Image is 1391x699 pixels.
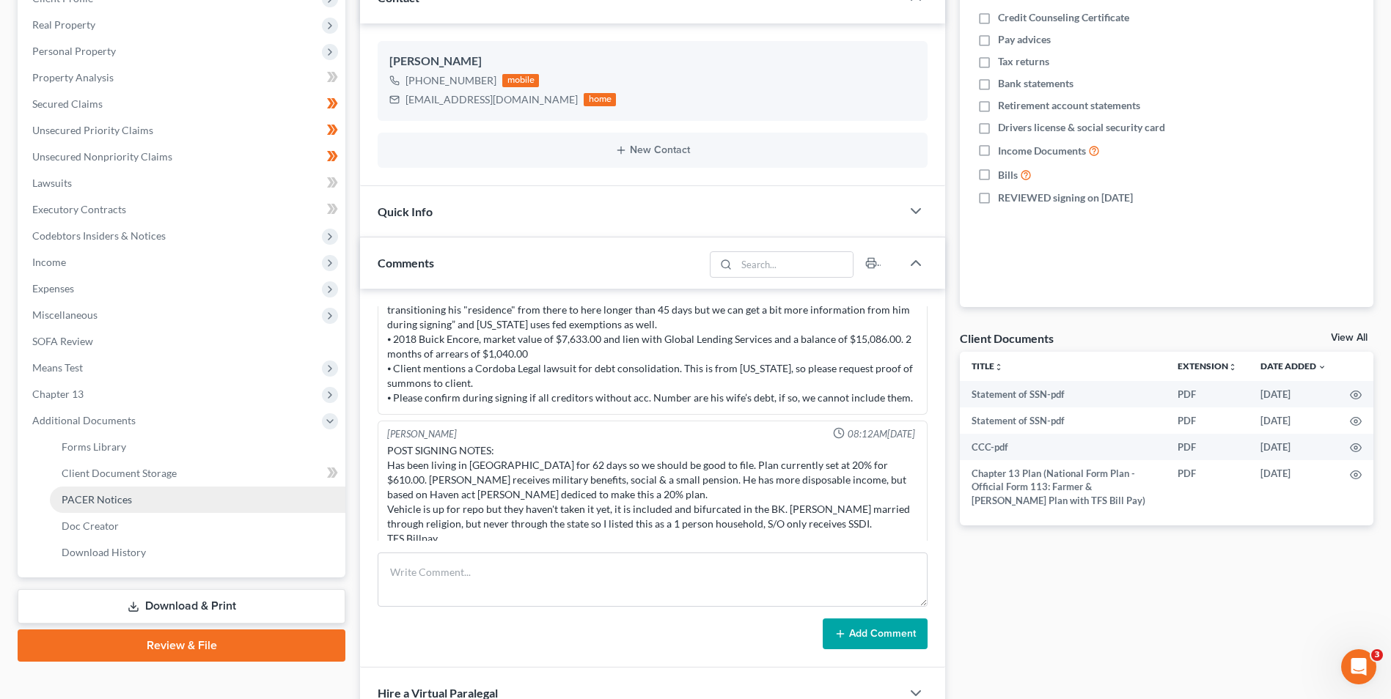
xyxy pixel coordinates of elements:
[502,74,539,87] div: mobile
[62,546,146,558] span: Download History
[405,73,496,88] div: [PHONE_NUMBER]
[960,434,1166,460] td: CCC-pdf
[848,427,915,441] span: 08:12AM[DATE]
[21,64,345,91] a: Property Analysis
[389,144,916,156] button: New Contact
[1249,434,1338,460] td: [DATE]
[960,460,1166,514] td: Chapter 13 Plan (National Form Plan - Official Form 113: Farmer & [PERSON_NAME] Plan with TFS Bil...
[1166,407,1249,434] td: PDF
[389,53,916,70] div: [PERSON_NAME]
[62,467,177,479] span: Client Document Storage
[584,93,616,106] div: home
[1249,407,1338,434] td: [DATE]
[998,10,1129,25] span: Credit Counseling Certificate
[32,18,95,31] span: Real Property
[972,360,1003,371] a: Titleunfold_more
[21,196,345,223] a: Executory Contracts
[21,117,345,144] a: Unsecured Priority Claims
[32,229,166,242] span: Codebtors Insiders & Notices
[1178,360,1237,371] a: Extensionunfold_more
[18,629,345,662] a: Review & File
[32,203,126,215] span: Executory Contracts
[960,330,1054,346] div: Client Documents
[1166,434,1249,460] td: PDF
[405,92,578,107] div: [EMAIL_ADDRESS][DOMAIN_NAME]
[50,539,345,566] a: Download History
[998,76,1073,91] span: Bank statements
[1249,460,1338,514] td: [DATE]
[736,252,853,277] input: Search...
[998,191,1133,205] span: REVIEWED signing on [DATE]
[62,519,119,532] span: Doc Creator
[960,381,1166,407] td: Statement of SSN-pdf
[50,513,345,539] a: Doc Creator
[32,150,172,163] span: Unsecured Nonpriority Claims
[1166,460,1249,514] td: PDF
[50,434,345,460] a: Forms Library
[32,45,116,57] span: Personal Property
[32,282,74,295] span: Expenses
[21,91,345,117] a: Secured Claims
[50,460,345,487] a: Client Document Storage
[21,144,345,170] a: Unsecured Nonpriority Claims
[32,256,66,268] span: Income
[50,487,345,513] a: PACER Notices
[32,335,93,347] span: SOFA Review
[32,124,153,136] span: Unsecured Priority Claims
[960,407,1166,434] td: Statement of SSN-pdf
[1260,360,1326,371] a: Date Added expand_more
[1341,649,1376,684] iframe: Intercom live chat
[378,204,433,218] span: Quick Info
[32,71,114,84] span: Property Analysis
[32,97,103,110] span: Secured Claims
[21,328,345,355] a: SOFA Review
[998,54,1049,69] span: Tax returns
[387,443,918,546] div: POST SIGNING NOTES: Has been living in [GEOGRAPHIC_DATA] for 62 days so we should be good to file...
[18,589,345,624] a: Download & Print
[387,427,457,441] div: [PERSON_NAME]
[378,256,434,270] span: Comments
[1318,363,1326,371] i: expand_more
[1371,649,1383,661] span: 3
[823,618,928,649] button: Add Comment
[1249,381,1338,407] td: [DATE]
[32,361,83,374] span: Means Test
[1166,381,1249,407] td: PDF
[32,308,98,321] span: Miscellaneous
[32,177,72,189] span: Lawsuits
[1331,333,1368,343] a: View All
[32,388,84,400] span: Chapter 13
[62,493,132,506] span: PACER Notices
[998,168,1018,182] span: Bills
[994,363,1003,371] i: unfold_more
[998,120,1165,135] span: Drivers license & social security card
[998,32,1051,47] span: Pay advices
[32,414,136,426] span: Additional Documents
[998,144,1086,158] span: Income Documents
[1228,363,1237,371] i: unfold_more
[62,440,126,453] span: Forms Library
[998,98,1140,113] span: Retirement account statements
[21,170,345,196] a: Lawsuits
